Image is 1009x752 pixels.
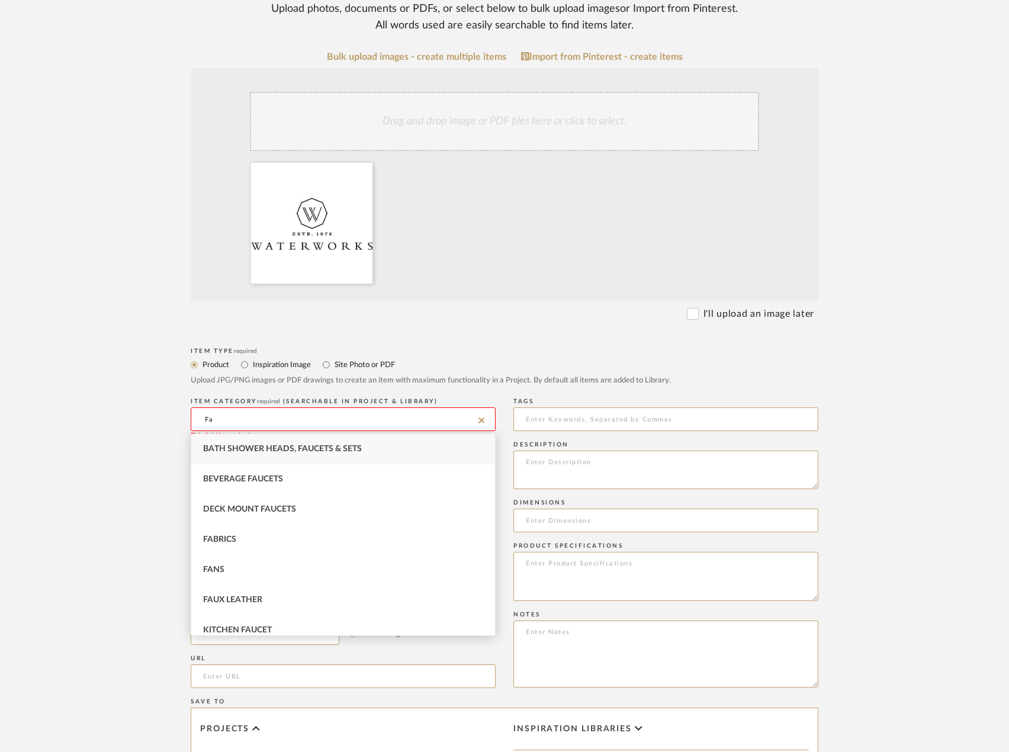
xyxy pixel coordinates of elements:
div: Upload JPG/PNG images or PDF drawings to create an item with maximum functionality in a Project. ... [191,375,818,387]
label: Site Photo or PDF [333,358,395,371]
input: Enter URL [191,664,496,688]
span: Kitchen Faucet [203,626,272,634]
div: Tags [513,398,818,405]
div: Item Type [191,348,818,355]
div: ITEM CATEGORY [191,398,496,405]
span: Projects [200,724,249,734]
span: required [234,348,257,354]
div: Dimensions [513,499,818,506]
span: required [257,399,280,404]
span: Fans [203,565,224,574]
div: Notes [513,611,818,618]
span: Deck Mount Faucets [203,505,296,513]
span: Faux Leather [203,596,262,604]
span: Fabrics [203,535,236,544]
div: URL [191,655,496,662]
label: I'll upload an image later [703,307,814,321]
span: Inspiration libraries [513,724,632,734]
a: Bulk upload images - create multiple items [327,52,506,62]
input: Enter Dimensions [513,509,818,532]
label: Product [201,358,229,371]
input: Type a category to search and select [191,407,496,431]
span: Bath Shower Heads, Faucets & Sets [203,445,362,453]
label: Inspiration Image [252,358,311,371]
input: Enter Keywords, Separated by Commas [513,407,818,431]
span: (Searchable in Project & Library) [283,399,438,404]
div: Product Specifications [513,542,818,549]
div: Upload photos, documents or PDFs, or select below to bulk upload images or Import from Pinterest ... [262,1,747,34]
mat-radio-group: Select item type [191,357,818,372]
div: Description [513,441,818,448]
span: Beverage Faucets [203,475,283,483]
a: Import from Pinterest - create items [521,52,683,62]
div: Save To [191,698,818,705]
